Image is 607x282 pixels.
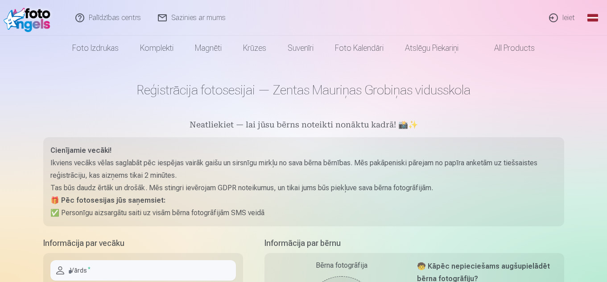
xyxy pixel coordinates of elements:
strong: 🎁 Pēc fotosesijas jūs saņemsiet: [50,196,165,204]
p: ✅ Personīgu aizsargātu saiti uz visām bērna fotogrāfijām SMS veidā [50,207,557,219]
div: Bērna fotogrāfija [272,260,412,271]
a: Atslēgu piekariņi [394,36,469,61]
p: Tas būs daudz ērtāk un drošāk. Mēs stingri ievērojam GDPR noteikumus, un tikai jums būs piekļuve ... [50,182,557,194]
a: Krūzes [232,36,277,61]
a: Magnēti [184,36,232,61]
p: Ikviens vecāks vēlas saglabāt pēc iespējas vairāk gaišu un sirsnīgu mirkļu no sava bērna bērnības... [50,157,557,182]
h5: Neatliekiet — lai jūsu bērns noteikti nonāktu kadrā! 📸✨ [43,119,564,132]
strong: Cienījamie vecāki! [50,146,111,155]
h5: Informācija par bērnu [264,237,564,249]
h5: Informācija par vecāku [43,237,243,249]
a: Komplekti [129,36,184,61]
a: Foto izdrukas [62,36,129,61]
a: All products [469,36,545,61]
img: /fa1 [4,4,55,32]
a: Suvenīri [277,36,324,61]
h1: Reģistrācija fotosesijai — Zentas Mauriņas Grobiņas vidusskola [43,82,564,98]
a: Foto kalendāri [324,36,394,61]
